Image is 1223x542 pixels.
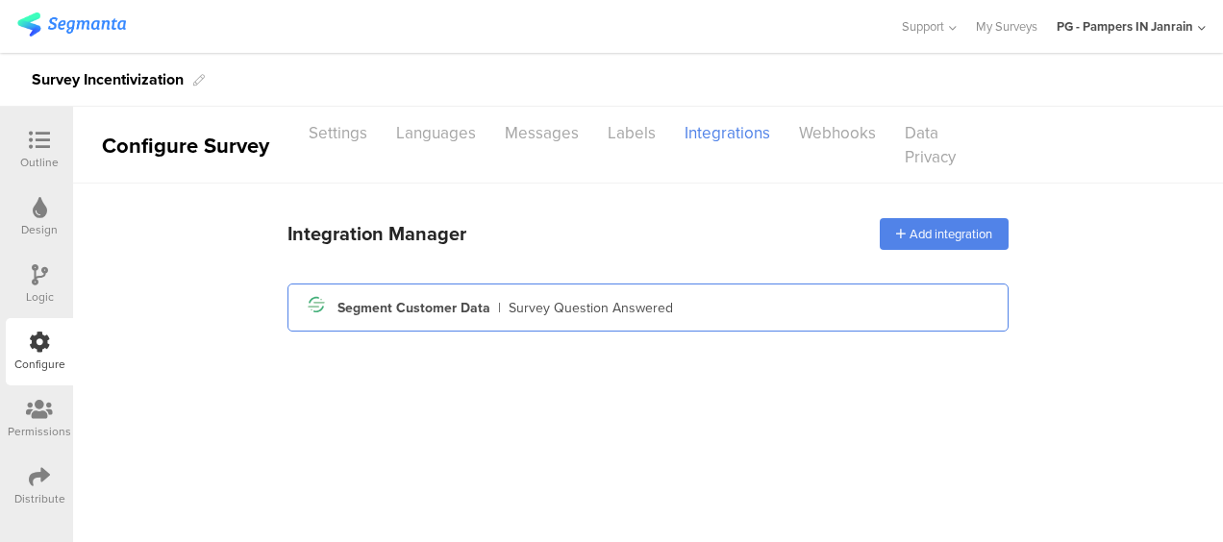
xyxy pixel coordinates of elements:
[902,17,944,36] span: Support
[287,219,466,248] div: Integration Manager
[670,116,785,150] div: Integrations
[14,490,65,507] div: Distribute
[593,116,670,150] div: Labels
[498,298,501,318] div: |
[337,298,490,318] div: Segment Customer Data
[890,116,1002,174] div: Data Privacy
[26,288,54,306] div: Logic
[1057,17,1193,36] div: PG - Pampers IN Janrain
[17,12,126,37] img: segmanta logo
[509,298,673,318] div: Survey Question Answered
[8,423,71,440] div: Permissions
[14,356,65,373] div: Configure
[785,116,890,150] div: Webhooks
[20,154,59,171] div: Outline
[294,116,382,150] div: Settings
[32,64,184,95] div: Survey Incentivization
[880,218,1009,250] div: Add integration
[21,221,58,238] div: Design
[490,116,593,150] div: Messages
[73,130,294,161] div: Configure Survey
[382,116,490,150] div: Languages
